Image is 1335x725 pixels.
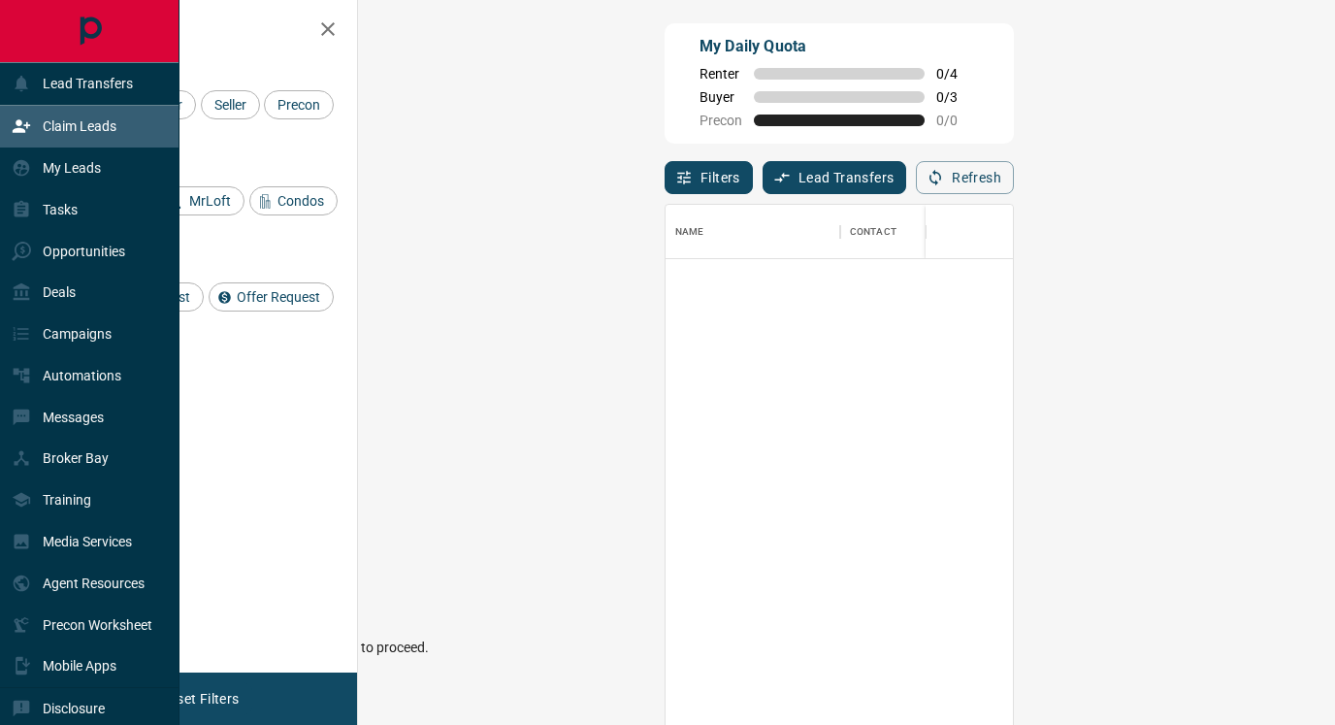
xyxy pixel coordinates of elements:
div: Contact [840,205,995,259]
span: Condos [271,193,331,209]
span: Precon [271,97,327,113]
div: Offer Request [209,282,334,312]
div: Seller [201,90,260,119]
button: Reset Filters [147,682,251,715]
span: MrLoft [182,193,238,209]
div: MrLoft [161,186,244,215]
h2: Filters [62,19,338,43]
span: Seller [208,97,253,113]
div: Name [675,205,704,259]
span: Renter [700,66,742,82]
span: 0 / 4 [936,66,979,82]
span: 0 / 0 [936,113,979,128]
button: Lead Transfers [763,161,907,194]
span: Buyer [700,89,742,105]
span: Precon [700,113,742,128]
div: Condos [249,186,338,215]
div: Name [666,205,840,259]
span: 0 / 3 [936,89,979,105]
span: Offer Request [230,289,327,305]
button: Filters [665,161,753,194]
div: Contact [850,205,896,259]
div: Precon [264,90,334,119]
button: Refresh [916,161,1014,194]
p: My Daily Quota [700,35,979,58]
